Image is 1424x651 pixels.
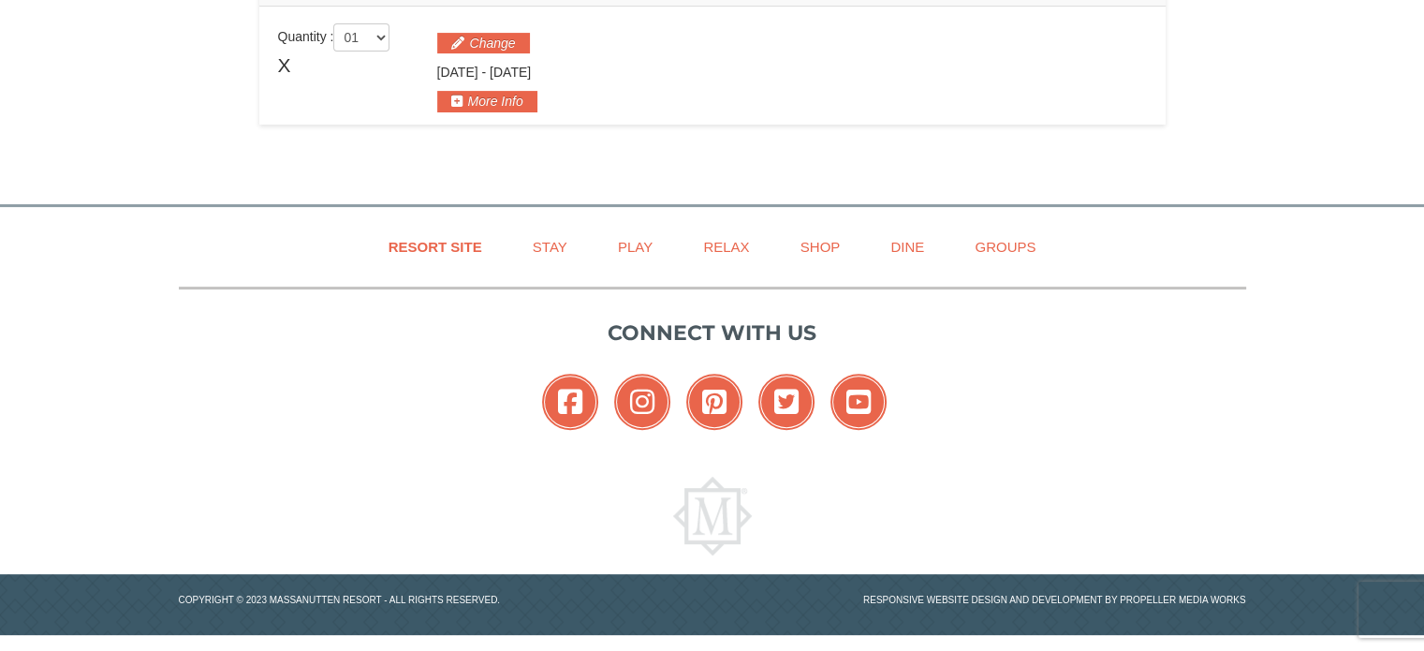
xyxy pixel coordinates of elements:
[680,226,772,268] a: Relax
[867,226,947,268] a: Dine
[863,595,1246,605] a: Responsive website design and development by Propeller Media Works
[437,65,478,80] span: [DATE]
[165,593,712,607] p: Copyright © 2023 Massanutten Resort - All Rights Reserved.
[481,65,486,80] span: -
[278,29,390,44] span: Quantity :
[490,65,531,80] span: [DATE]
[437,33,530,53] button: Change
[365,226,506,268] a: Resort Site
[509,226,591,268] a: Stay
[278,52,291,80] span: X
[437,91,537,111] button: More Info
[673,477,752,555] img: Massanutten Resort Logo
[951,226,1059,268] a: Groups
[179,318,1246,348] p: Connect with us
[777,226,864,268] a: Shop
[595,226,676,268] a: Play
